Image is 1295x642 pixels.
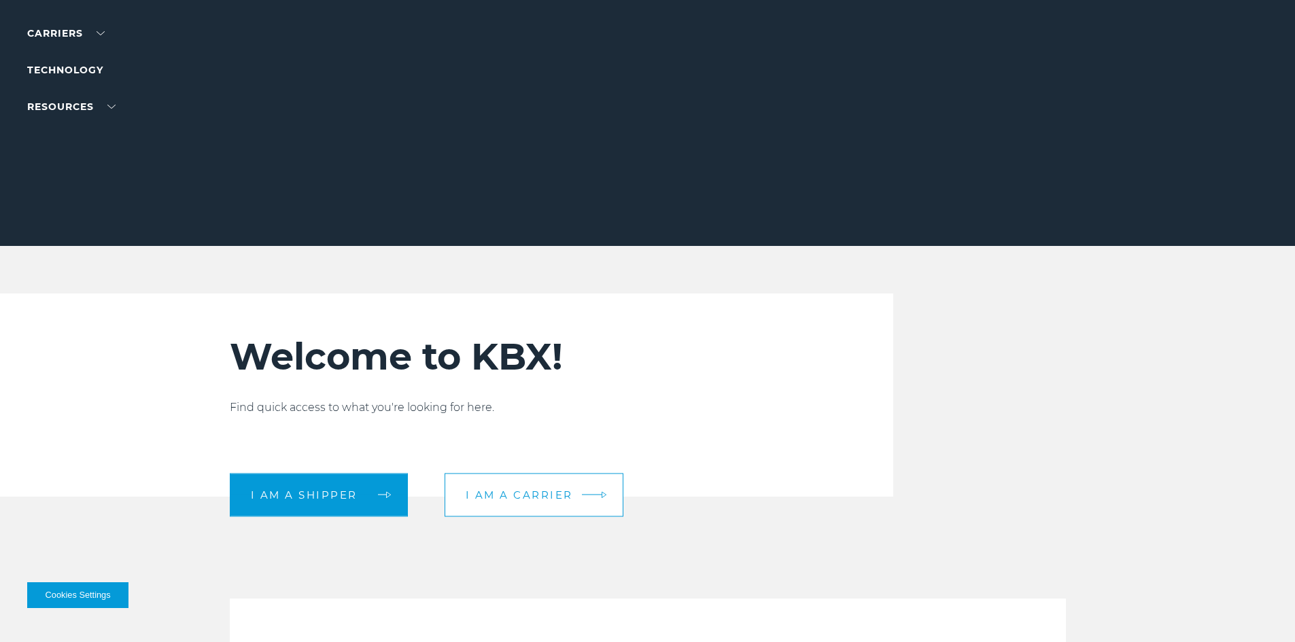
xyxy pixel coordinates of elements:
[27,64,103,76] a: Technology
[230,334,812,379] h2: Welcome to KBX!
[27,582,128,608] button: Cookies Settings
[1227,577,1295,642] iframe: Chat Widget
[601,491,606,499] img: arrow
[27,101,116,113] a: RESOURCES
[230,473,408,516] a: I am a shipper arrow arrow
[466,490,573,500] span: I am a carrier
[251,490,358,500] span: I am a shipper
[445,473,623,516] a: I am a carrier arrow arrow
[27,27,105,39] a: Carriers
[230,399,812,416] p: Find quick access to what you're looking for here.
